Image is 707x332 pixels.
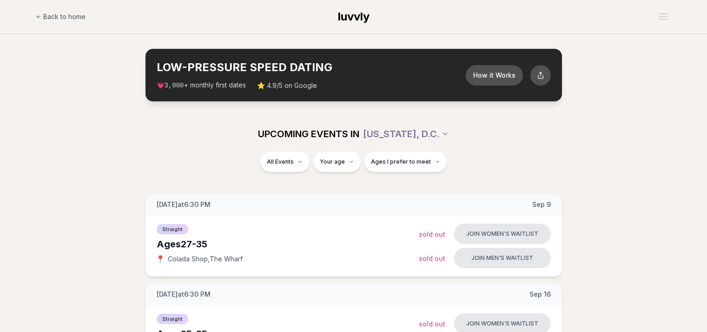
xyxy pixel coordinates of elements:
[655,10,672,24] button: Open menu
[157,238,419,251] div: Ages 27-35
[454,224,551,244] button: Join women's waitlist
[454,248,551,268] button: Join men's waitlist
[364,152,447,172] button: Ages I prefer to meet
[157,224,188,234] span: Straight
[258,127,359,140] span: UPCOMING EVENTS IN
[157,255,164,263] span: 📍
[320,158,345,166] span: Your age
[157,60,466,75] h2: LOW-PRESSURE SPEED DATING
[532,200,551,209] span: Sep 9
[165,82,184,89] span: 3,000
[529,290,551,299] span: Sep 16
[43,12,86,21] span: Back to home
[338,9,370,24] a: luvvly
[157,200,211,209] span: [DATE] at 6:30 PM
[466,65,523,86] button: How it Works
[313,152,361,172] button: Your age
[157,290,211,299] span: [DATE] at 6:30 PM
[257,81,317,90] span: ⭐ 4.9/5 on Google
[371,158,431,166] span: Ages I prefer to meet
[157,314,188,324] span: Straight
[260,152,310,172] button: All Events
[267,158,294,166] span: All Events
[419,320,445,328] span: Sold Out
[168,254,243,264] span: Colada Shop , The Wharf
[419,230,445,238] span: Sold Out
[36,7,86,26] a: Back to home
[157,80,246,90] span: 💗 + monthly first dates
[419,254,445,262] span: Sold Out
[363,124,449,144] button: [US_STATE], D.C.
[338,10,370,23] span: luvvly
